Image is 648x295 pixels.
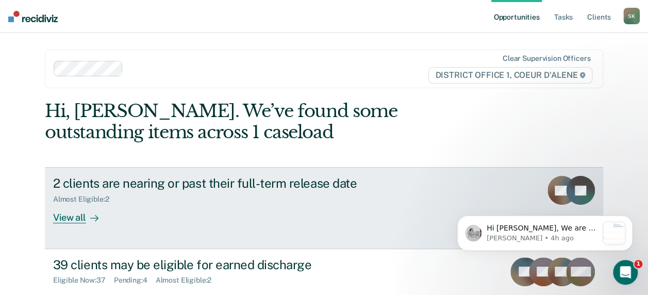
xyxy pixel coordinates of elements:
[156,276,220,285] div: Almost Eligible : 2
[53,204,111,224] div: View all
[623,8,640,24] div: S K
[428,67,592,84] span: DISTRICT OFFICE 1, COEUR D'ALENE
[45,167,603,249] a: 2 clients are nearing or past their full-term release dateAlmost Eligible:2View all
[53,257,415,272] div: 39 clients may be eligible for earned discharge
[503,54,590,63] div: Clear supervision officers
[634,260,642,268] span: 1
[114,276,156,285] div: Pending : 4
[45,101,492,143] div: Hi, [PERSON_NAME]. We’ve found some outstanding items across 1 caseload
[623,8,640,24] button: SK
[53,195,118,204] div: Almost Eligible : 2
[442,195,648,267] iframe: Intercom notifications message
[53,176,415,191] div: 2 clients are nearing or past their full-term release date
[53,276,114,285] div: Eligible Now : 37
[613,260,638,285] iframe: Intercom live chat
[8,11,58,22] img: Recidiviz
